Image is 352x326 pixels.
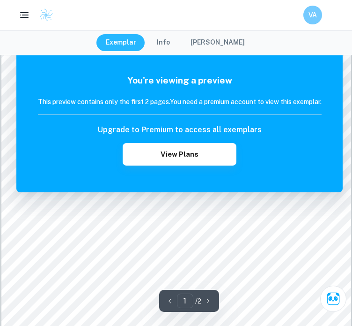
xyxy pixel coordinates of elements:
[147,34,179,51] button: Info
[195,296,201,306] p: / 2
[98,124,262,136] h6: Upgrade to Premium to access all exemplars
[96,34,146,51] button: Exemplar
[38,74,322,87] h5: You're viewing a preview
[303,6,322,24] button: VA
[34,8,53,22] a: Clastify logo
[39,8,53,22] img: Clastify logo
[308,10,318,20] h6: VA
[38,97,322,107] h6: This preview contains only the first 2 pages. You need a premium account to view this exemplar.
[320,286,346,312] button: Ask Clai
[181,34,254,51] button: [PERSON_NAME]
[123,143,236,166] button: View Plans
